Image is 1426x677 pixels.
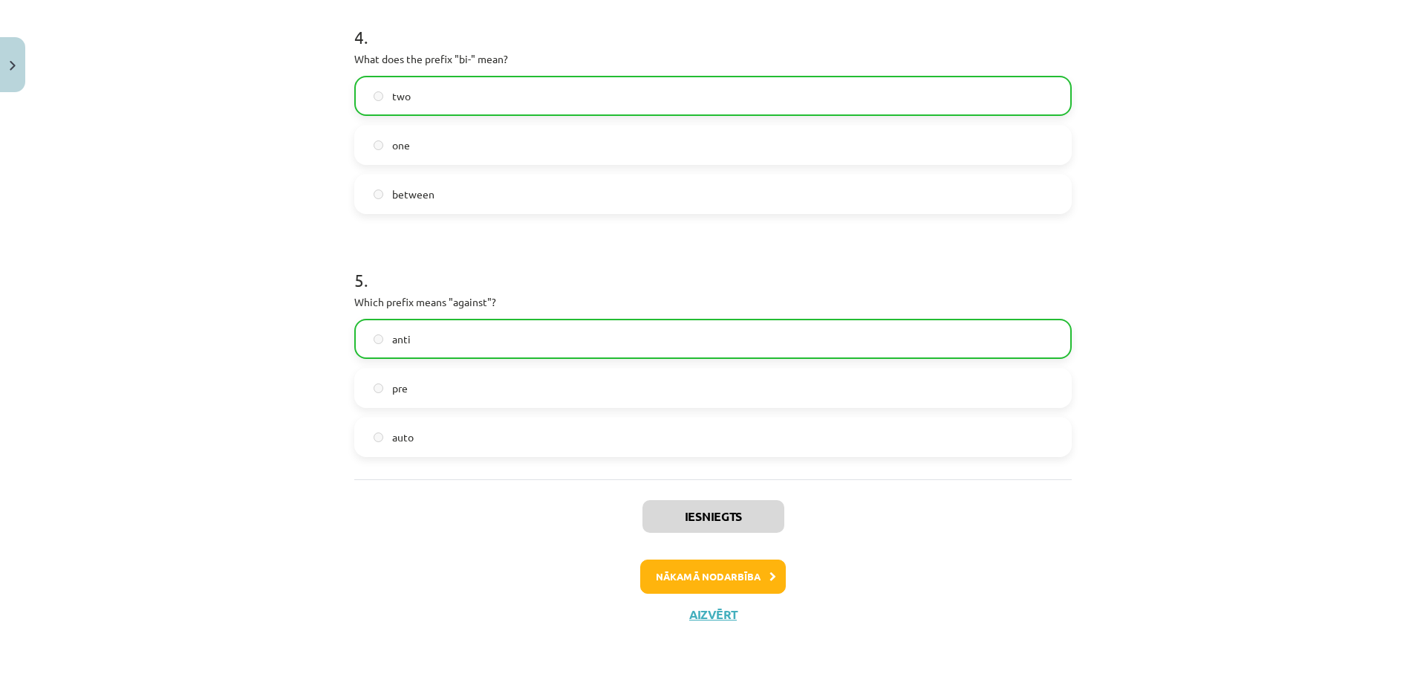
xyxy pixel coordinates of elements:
span: one [392,137,410,153]
input: auto [374,433,383,442]
button: Iesniegts [642,500,784,533]
input: two [374,91,383,101]
p: What does the prefix "bi-" mean? [354,51,1072,67]
span: anti [392,331,411,347]
input: one [374,140,383,150]
input: pre [374,383,383,393]
img: icon-close-lesson-0947bae3869378f0d4975bcd49f059093ad1ed9edebbc8119c70593378902aed.svg [10,61,16,71]
button: Nākamā nodarbība [640,560,786,594]
h1: 4 . [354,1,1072,47]
span: two [392,88,411,104]
span: auto [392,430,414,445]
p: Which prefix means "against"? [354,294,1072,310]
button: Aizvērt [685,607,741,622]
span: between [392,187,434,202]
input: anti [374,334,383,344]
input: between [374,190,383,199]
h1: 5 . [354,244,1072,290]
span: pre [392,380,408,396]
